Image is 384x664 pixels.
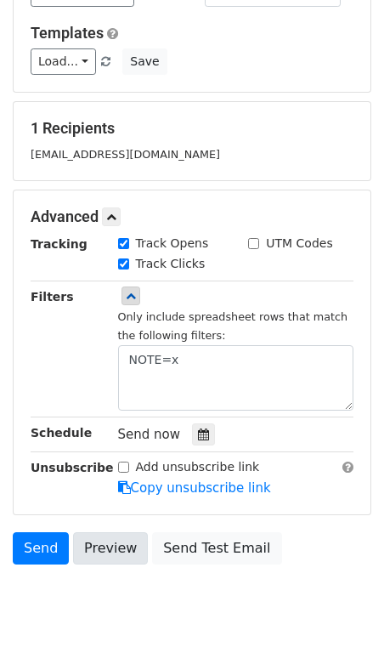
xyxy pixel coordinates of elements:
[118,310,348,343] small: Only include spreadsheet rows that match the following filters:
[31,426,92,440] strong: Schedule
[152,532,281,565] a: Send Test Email
[31,290,74,304] strong: Filters
[118,427,181,442] span: Send now
[31,237,88,251] strong: Tracking
[136,235,209,253] label: Track Opens
[122,48,167,75] button: Save
[31,207,353,226] h5: Advanced
[136,458,260,476] label: Add unsubscribe link
[299,582,384,664] iframe: Chat Widget
[31,461,114,474] strong: Unsubscribe
[118,480,271,496] a: Copy unsubscribe link
[13,532,69,565] a: Send
[136,255,206,273] label: Track Clicks
[31,48,96,75] a: Load...
[73,532,148,565] a: Preview
[31,24,104,42] a: Templates
[266,235,332,253] label: UTM Codes
[31,119,353,138] h5: 1 Recipients
[31,148,220,161] small: [EMAIL_ADDRESS][DOMAIN_NAME]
